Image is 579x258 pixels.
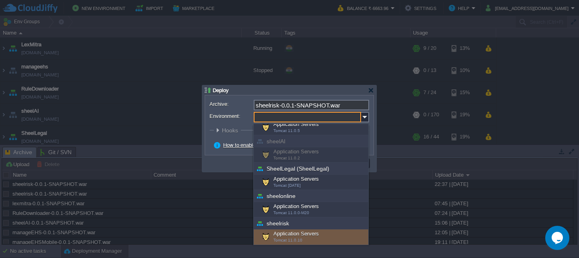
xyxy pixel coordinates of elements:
[254,175,368,190] div: Application Servers
[254,229,368,245] div: Application Servers
[254,120,368,135] div: Application Servers
[209,100,253,108] label: Archive:
[545,226,571,250] iframe: chat widget
[213,87,229,93] span: Deploy
[273,156,300,160] span: Tomcat 11.0.2
[254,190,368,202] div: sheelonline
[273,211,309,215] span: Tomcat 11.0.0-M20
[209,112,253,120] label: Environment:
[254,163,368,175] div: SheelLegal (SheelLegal)
[254,135,368,147] div: sheelAI
[273,128,300,133] span: Tomcat 11.0.5
[254,202,368,217] div: Application Servers
[222,127,240,134] span: Hooks
[273,183,301,188] span: Tomcat [DATE]
[223,142,320,148] a: How to enable zero-downtime deployment
[273,238,302,242] span: Tomcat 11.0.10
[254,217,368,229] div: sheelrisk
[254,147,368,163] div: Application Servers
